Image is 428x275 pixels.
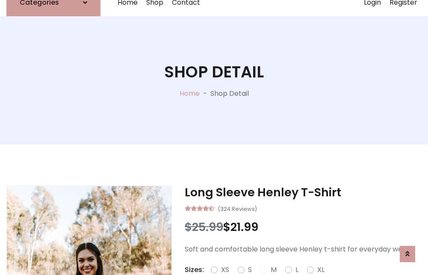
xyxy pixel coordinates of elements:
span: 21.99 [230,219,258,235]
h3: $ [185,220,422,234]
p: Soft and comfortable long sleeve Henley t-shirt for everyday wear. [185,244,422,254]
h1: Shop Detail [164,62,264,81]
label: XL [317,265,325,275]
p: - [200,89,210,99]
p: Sizes: [185,265,204,275]
h3: Long Sleeve Henley T-Shirt [185,186,422,199]
a: Home [180,89,200,98]
label: M [271,265,277,275]
label: XS [221,265,229,275]
span: $25.99 [185,219,223,235]
small: (324 Reviews) [218,203,257,213]
label: S [248,265,252,275]
label: L [295,265,298,275]
p: Shop Detail [210,89,249,99]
